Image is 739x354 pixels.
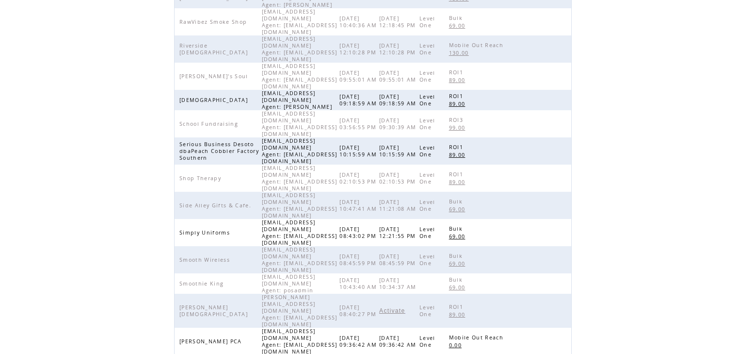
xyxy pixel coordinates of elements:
span: ROI1 [449,303,466,310]
span: [DATE] 09:55:01 AM [379,69,419,83]
span: Shop Therapy [179,175,224,182]
span: Smoothie King [179,280,226,287]
span: [EMAIL_ADDRESS][DOMAIN_NAME] Agent: [EMAIL_ADDRESS][DOMAIN_NAME] [262,137,337,165]
span: [DATE] 12:10:28 PM [379,42,418,56]
span: 69.00 [449,284,468,291]
span: [PERSON_NAME][DEMOGRAPHIC_DATA] [179,304,250,318]
span: [DATE] 10:15:59 AM [379,144,419,158]
span: [DATE] 09:36:42 AM [379,335,419,348]
span: Bulk [449,15,465,21]
span: [DATE] 08:45:59 PM [379,253,418,267]
a: 0.00 [449,341,466,349]
span: ROI1 [449,144,466,151]
span: Serious Business Desoto dbaPeach Cobbler Factory Southern [179,141,259,161]
span: Mobile Out Reach [449,334,506,341]
span: [DATE] 10:34:37 AM [379,277,419,290]
span: 89.00 [449,77,468,84]
span: Level One [419,144,435,158]
span: [EMAIL_ADDRESS][DOMAIN_NAME] Agent: [EMAIL_ADDRESS][DOMAIN_NAME] [262,63,337,90]
span: [EMAIL_ADDRESS][DOMAIN_NAME] Agent: [EMAIL_ADDRESS][DOMAIN_NAME] [262,8,337,35]
span: [DATE] 10:47:41 AM [339,199,379,212]
span: [DATE] 10:15:59 AM [339,144,379,158]
span: [DATE] 08:45:59 PM [339,253,379,267]
span: Level One [419,199,435,212]
span: Level One [419,93,435,107]
span: Bulk [449,253,465,259]
span: 69.00 [449,260,468,267]
span: 89.00 [449,311,468,318]
span: 130.00 [449,50,471,56]
span: Level One [419,226,435,239]
span: 89.00 [449,101,468,107]
span: [DATE] 08:43:02 PM [339,226,379,239]
span: Level One [419,171,435,185]
span: [DATE] 09:18:59 AM [379,93,419,107]
span: Bulk [449,198,465,205]
span: [PERSON_NAME]'s Soul [179,73,251,80]
span: ROI1 [449,93,466,100]
span: Level One [419,42,435,56]
span: [PERSON_NAME][EMAIL_ADDRESS][DOMAIN_NAME] Agent: [EMAIL_ADDRESS][DOMAIN_NAME] [262,294,337,328]
span: 69.00 [449,22,468,29]
a: 89.00 [449,100,470,108]
span: 69.00 [449,206,468,213]
span: [DATE] 02:10:53 PM [379,171,418,185]
span: [EMAIL_ADDRESS][DOMAIN_NAME] Agent: [EMAIL_ADDRESS][DOMAIN_NAME] [262,110,337,137]
a: 69.00 [449,283,470,291]
span: [DATE] 09:55:01 AM [339,69,379,83]
span: Smooth Wireless [179,256,232,263]
span: 69.00 [449,233,468,240]
span: [DATE] 10:43:40 AM [339,277,379,290]
span: 0.00 [449,342,464,349]
a: 89.00 [449,76,470,84]
span: ROI1 [449,69,466,76]
span: Riverside [DEMOGRAPHIC_DATA] [179,42,250,56]
span: Activate [379,307,405,314]
span: [DATE] 03:56:55 PM [339,117,379,131]
span: [DATE] 09:30:39 AM [379,117,419,131]
span: 89.00 [449,179,468,185]
span: Level One [419,304,435,318]
span: [DATE] 02:10:53 PM [339,171,379,185]
span: Bulk [449,276,465,283]
span: [EMAIL_ADDRESS][DOMAIN_NAME] Agent: [EMAIL_ADDRESS][DOMAIN_NAME] [262,35,337,63]
span: [DATE] 09:36:42 AM [339,335,379,348]
span: RawVibez Smoke Shop [179,18,249,25]
span: [EMAIL_ADDRESS][DOMAIN_NAME] Agent: [PERSON_NAME] [262,90,335,110]
a: Activate [379,308,405,314]
span: [PERSON_NAME] PCA [179,338,244,345]
span: 99.00 [449,124,468,131]
a: 99.00 [449,123,470,132]
span: [DATE] 09:18:59 AM [339,93,379,107]
a: 89.00 [449,310,470,319]
a: 89.00 [449,151,470,159]
span: Level One [419,69,435,83]
span: [EMAIL_ADDRESS][DOMAIN_NAME] Agent: posadmin [262,273,316,294]
a: 130.00 [449,49,474,57]
span: [EMAIL_ADDRESS][DOMAIN_NAME] Agent: [EMAIL_ADDRESS][DOMAIN_NAME] [262,165,337,192]
span: ROI3 [449,117,466,123]
span: [EMAIL_ADDRESS][DOMAIN_NAME] Agent: [EMAIL_ADDRESS][DOMAIN_NAME] [262,219,337,246]
span: Level One [419,335,435,348]
span: Level One [419,253,435,267]
span: Bulk [449,225,465,232]
span: [EMAIL_ADDRESS][DOMAIN_NAME] Agent: [EMAIL_ADDRESS][DOMAIN_NAME] [262,246,337,273]
a: 69.00 [449,21,470,30]
span: Side Alley Gifts & Cafe. [179,202,254,209]
span: [DATE] 08:40:27 PM [339,304,379,318]
span: [DATE] 12:21:55 PM [379,226,418,239]
a: 69.00 [449,205,470,213]
span: School Fundraising [179,120,241,127]
span: [DATE] 11:21:08 AM [379,199,419,212]
span: ROI1 [449,171,466,178]
span: Level One [419,117,435,131]
span: [EMAIL_ADDRESS][DOMAIN_NAME] Agent: [EMAIL_ADDRESS][DOMAIN_NAME] [262,192,337,219]
span: [DATE] 12:10:28 PM [339,42,379,56]
span: 89.00 [449,152,468,158]
a: 69.00 [449,232,470,240]
a: 89.00 [449,178,470,186]
span: Simply Uniforms [179,229,232,236]
span: [DATE] 10:40:36 AM [339,15,379,29]
span: Level One [419,15,435,29]
span: [DEMOGRAPHIC_DATA] [179,97,250,103]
